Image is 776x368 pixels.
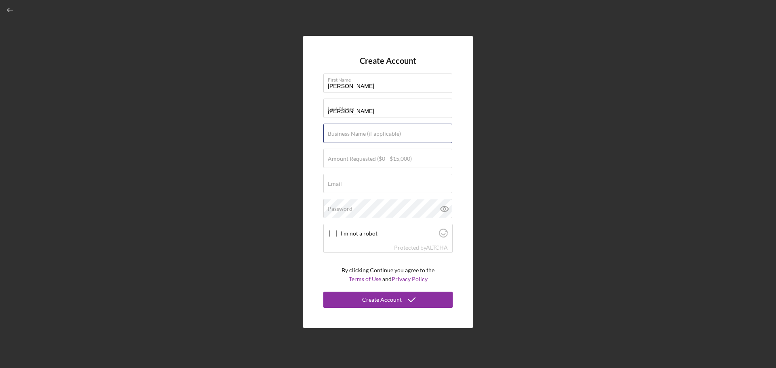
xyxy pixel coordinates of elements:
label: I'm not a robot [341,230,436,237]
a: Privacy Policy [392,275,428,282]
label: First Name [328,74,452,83]
div: Protected by [394,244,448,251]
a: Visit Altcha.org [439,232,448,239]
button: Create Account [323,292,453,308]
div: Create Account [362,292,402,308]
label: Last Name [328,105,354,112]
h4: Create Account [360,56,416,65]
label: Business Name (if applicable) [328,130,401,137]
label: Amount Requested ($0 - $15,000) [328,156,412,162]
a: Visit Altcha.org [426,244,448,251]
a: Terms of Use [349,275,381,282]
p: By clicking Continue you agree to the and [342,266,434,284]
label: Password [328,206,352,212]
label: Email [328,181,342,187]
